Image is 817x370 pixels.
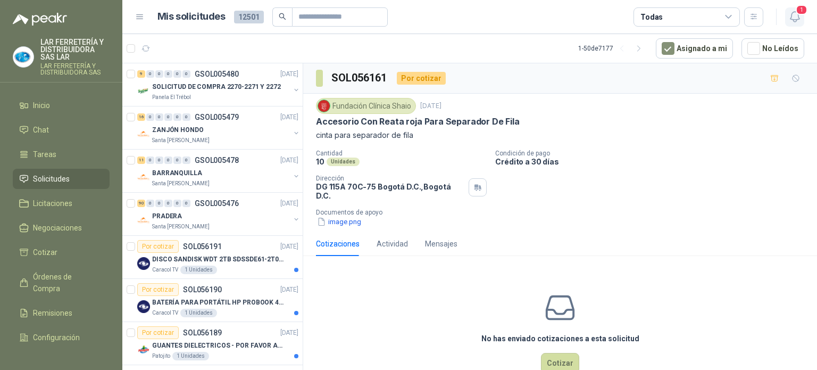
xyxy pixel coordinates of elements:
[33,124,49,136] span: Chat
[155,200,163,207] div: 0
[152,352,170,360] p: Patojito
[137,326,179,339] div: Por cotizar
[137,111,301,145] a: 16 0 0 0 0 0 GSOL005479[DATE] Company LogoZANJÓN HONDOSanta [PERSON_NAME]
[316,98,416,114] div: Fundación Clínica Shaio
[495,150,813,157] p: Condición de pago
[183,286,222,293] p: SOL056190
[146,200,154,207] div: 0
[137,70,145,78] div: 9
[280,69,298,79] p: [DATE]
[180,266,217,274] div: 1 Unidades
[164,70,172,78] div: 0
[13,120,110,140] a: Chat
[152,211,182,221] p: PRADERA
[420,101,441,111] p: [DATE]
[152,266,178,274] p: Caracol TV
[397,72,446,85] div: Por cotizar
[316,157,324,166] p: 10
[796,5,807,15] span: 1
[137,283,179,296] div: Por cotizar
[13,144,110,165] a: Tareas
[280,155,298,166] p: [DATE]
[152,341,285,351] p: GUANTES DIELECTRICOS - POR FAVOR ADJUNTAR SU FICHA TECNICA
[164,113,172,121] div: 0
[33,100,50,111] span: Inicio
[785,7,804,27] button: 1
[146,70,154,78] div: 0
[182,113,190,121] div: 0
[280,199,298,209] p: [DATE]
[137,300,150,313] img: Company Logo
[164,200,172,207] div: 0
[13,47,34,67] img: Company Logo
[137,343,150,356] img: Company Logo
[195,70,239,78] p: GSOL005480
[195,157,239,164] p: GSOL005478
[152,93,191,102] p: Panela El Trébol
[152,298,285,308] p: BATERÍA PARA PORTÁTIL HP PROBOOK 430 G8
[137,154,301,188] a: 11 0 0 0 0 0 GSOL005478[DATE] Company LogoBARRANQUILLASanta [PERSON_NAME]
[640,11,663,23] div: Todas
[152,254,285,265] p: DISCO SANDISK WDT 2TB SDSSDE61-2T00-G25 BATERÍA PARA PORTÁTIL HP PROBOOK 430 G8
[316,182,464,200] p: DG 115A 70C-75 Bogotá D.C. , Bogotá D.C.
[40,63,110,76] p: LAR FERRETERÍA Y DISTRIBUIDORA SAS
[425,238,457,250] div: Mensajes
[195,113,239,121] p: GSOL005479
[155,70,163,78] div: 0
[279,13,286,20] span: search
[316,150,487,157] p: Cantidad
[578,40,647,57] div: 1 - 50 de 7177
[137,85,150,97] img: Company Logo
[164,157,172,164] div: 0
[280,285,298,295] p: [DATE]
[13,95,110,116] a: Inicio
[13,242,110,262] a: Cotizar
[33,246,57,258] span: Cotizar
[152,125,204,135] p: ZANJÓN HONDO
[316,238,360,250] div: Cotizaciones
[331,70,388,86] h3: SOL056161
[234,11,264,23] span: 12501
[13,193,110,213] a: Licitaciones
[137,257,150,270] img: Company Logo
[137,240,179,253] div: Por cotizar
[195,200,239,207] p: GSOL005476
[33,332,80,343] span: Configuración
[316,209,813,216] p: Documentos de apoyo
[316,216,362,227] button: image.png
[173,157,181,164] div: 0
[152,309,178,317] p: Caracol TV
[33,271,99,294] span: Órdenes de Compra
[152,179,210,188] p: Santa [PERSON_NAME]
[137,113,145,121] div: 16
[122,279,303,322] a: Por cotizarSOL056190[DATE] Company LogoBATERÍA PARA PORTÁTIL HP PROBOOK 430 G8Caracol TV1 Unidades
[173,200,181,207] div: 0
[183,243,222,250] p: SOL056191
[40,38,110,61] p: LAR FERRETERÍA Y DISTRIBUIDORA SAS LAR
[33,198,72,209] span: Licitaciones
[146,113,154,121] div: 0
[155,113,163,121] div: 0
[377,238,408,250] div: Actividad
[183,329,222,336] p: SOL056189
[33,222,82,234] span: Negociaciones
[13,267,110,299] a: Órdenes de Compra
[481,333,639,344] h3: No has enviado cotizaciones a esta solicitud
[180,309,217,317] div: 1 Unidades
[152,82,281,92] p: SOLICITUD DE COMPRA 2270-2271 Y 2272
[280,328,298,338] p: [DATE]
[495,157,813,166] p: Crédito a 30 días
[13,169,110,189] a: Solicitudes
[137,171,150,184] img: Company Logo
[280,242,298,252] p: [DATE]
[157,9,226,24] h1: Mis solicitudes
[316,175,464,182] p: Dirección
[152,168,202,178] p: BARRANQUILLA
[182,200,190,207] div: 0
[13,13,67,26] img: Logo peakr
[316,129,804,141] p: cinta para separador de fila
[137,157,145,164] div: 11
[318,100,330,112] img: Company Logo
[13,303,110,323] a: Remisiones
[33,173,70,185] span: Solicitudes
